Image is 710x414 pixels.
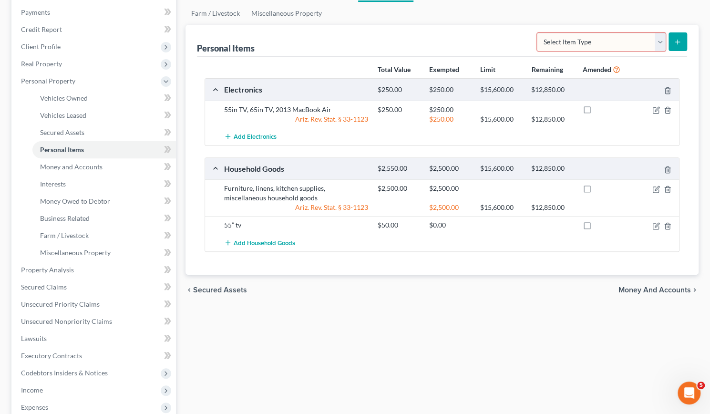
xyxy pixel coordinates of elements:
div: $50.00 [373,220,424,230]
button: Money and Accounts chevron_right [618,286,699,294]
div: Furniture, linens, kitchen supplies, miscellaneous household goods [219,184,373,203]
div: $2,500.00 [424,203,475,212]
a: Secured Assets [32,124,176,141]
span: Vehicles Owned [40,94,88,102]
strong: Total Value [378,65,411,73]
span: Credit Report [21,25,62,33]
div: $250.00 [424,85,475,94]
span: Personal Items [40,145,84,154]
div: Electronics [219,84,373,94]
div: 55in TV, 65in TV, 2013 MacBook Air [219,105,373,114]
div: $15,600.00 [475,114,526,124]
div: $2,550.00 [373,164,424,173]
strong: Remaining [531,65,563,73]
span: Income [21,386,43,394]
div: $0.00 [424,220,475,230]
div: $250.00 [373,105,424,114]
a: Miscellaneous Property [32,244,176,261]
span: Payments [21,8,50,16]
span: Client Profile [21,42,61,51]
strong: Amended [583,65,611,73]
span: Farm / Livestock [40,231,89,239]
strong: Limit [480,65,495,73]
a: Interests [32,176,176,193]
div: Personal Items [197,42,255,54]
span: Vehicles Leased [40,111,86,119]
span: Add Household Goods [234,239,295,247]
div: Ariz. Rev. Stat. § 33-1123 [219,114,373,124]
span: 5 [697,382,705,389]
span: Business Related [40,214,90,222]
span: Codebtors Insiders & Notices [21,369,108,377]
button: chevron_left Secured Assets [185,286,247,294]
div: $12,850.00 [526,203,577,212]
span: Money Owed to Debtor [40,197,110,205]
button: Add Household Goods [224,234,295,251]
span: Money and Accounts [40,163,103,171]
div: $15,600.00 [475,85,526,94]
strong: Exempted [429,65,459,73]
div: $250.00 [424,114,475,124]
a: Farm / Livestock [32,227,176,244]
span: Secured Assets [193,286,247,294]
a: Lawsuits [13,330,176,347]
div: Ariz. Rev. Stat. § 33-1123 [219,203,373,212]
a: Business Related [32,210,176,227]
span: Property Analysis [21,266,74,274]
span: Personal Property [21,77,75,85]
div: $12,850.00 [526,85,577,94]
a: Unsecured Priority Claims [13,296,176,313]
iframe: Intercom live chat [678,382,700,404]
span: Add Electronics [234,133,277,141]
button: Add Electronics [224,128,277,145]
span: Unsecured Nonpriority Claims [21,317,112,325]
a: Credit Report [13,21,176,38]
div: Household Goods [219,164,373,174]
span: Money and Accounts [618,286,691,294]
a: Property Analysis [13,261,176,279]
div: $2,500.00 [424,164,475,173]
span: Real Property [21,60,62,68]
a: Vehicles Leased [32,107,176,124]
span: Executory Contracts [21,352,82,360]
a: Payments [13,4,176,21]
a: Miscellaneous Property [246,2,328,25]
a: Farm / Livestock [185,2,246,25]
a: Money and Accounts [32,158,176,176]
a: Secured Claims [13,279,176,296]
span: Lawsuits [21,334,47,342]
a: Vehicles Owned [32,90,176,107]
div: $250.00 [373,85,424,94]
div: 55” tv [219,220,373,230]
div: $250.00 [424,105,475,114]
div: $2,500.00 [424,184,475,193]
span: Unsecured Priority Claims [21,300,100,308]
i: chevron_left [185,286,193,294]
a: Personal Items [32,141,176,158]
a: Money Owed to Debtor [32,193,176,210]
div: $12,850.00 [526,164,577,173]
div: $2,500.00 [373,184,424,193]
span: Miscellaneous Property [40,248,111,257]
i: chevron_right [691,286,699,294]
div: $12,850.00 [526,114,577,124]
span: Expenses [21,403,48,411]
div: $15,600.00 [475,164,526,173]
div: $15,600.00 [475,203,526,212]
span: Secured Assets [40,128,84,136]
a: Unsecured Nonpriority Claims [13,313,176,330]
span: Secured Claims [21,283,67,291]
span: Interests [40,180,66,188]
a: Executory Contracts [13,347,176,364]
